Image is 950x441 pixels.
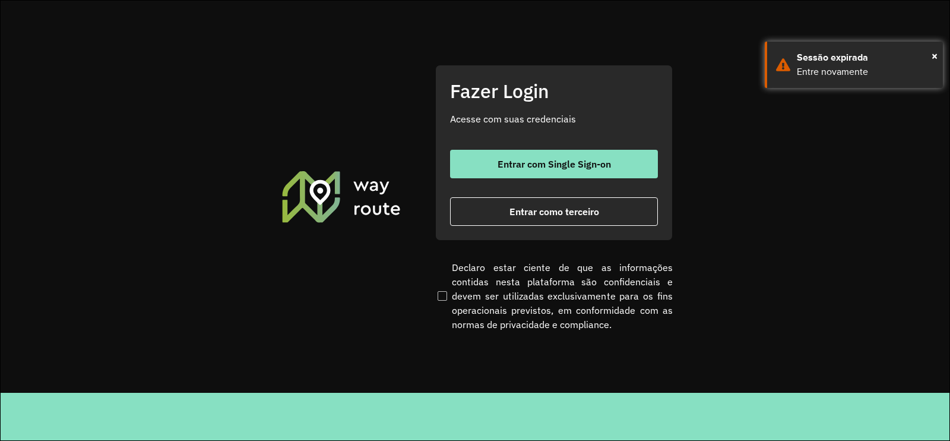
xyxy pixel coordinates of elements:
[498,159,611,169] span: Entrar com Single Sign-on
[280,169,403,224] img: Roteirizador AmbevTech
[932,47,938,65] button: Close
[435,260,673,332] label: Declaro estar ciente de que as informações contidas nesta plataforma são confidenciais e devem se...
[932,47,938,65] span: ×
[450,112,658,126] p: Acesse com suas credenciais
[797,65,934,79] div: Entre novamente
[450,197,658,226] button: button
[450,80,658,102] h2: Fazer Login
[509,207,599,216] span: Entrar como terceiro
[450,150,658,178] button: button
[797,51,934,65] div: Sessão expirada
